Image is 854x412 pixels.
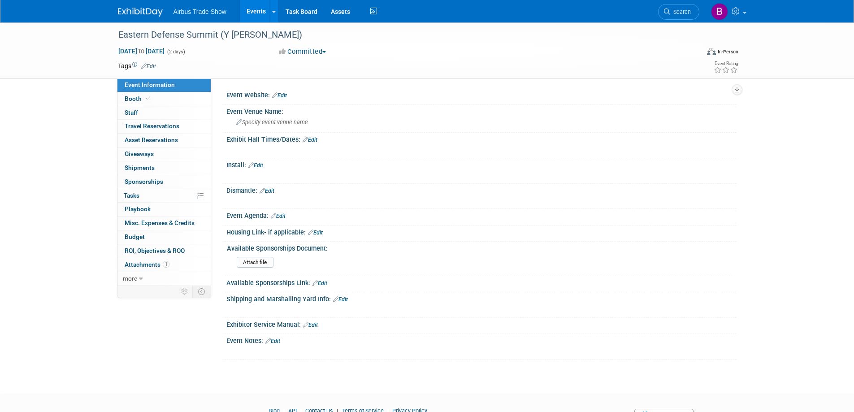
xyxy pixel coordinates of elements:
div: Housing Link- if applicable: [226,226,737,237]
span: to [137,48,146,55]
a: Edit [333,296,348,303]
a: Edit [272,92,287,99]
span: Staff [125,109,138,116]
div: Available Sponsorships Link: [226,276,737,288]
a: Edit [312,280,327,286]
a: ROI, Objectives & ROO [117,244,211,258]
img: Brianna Corbett [711,3,728,20]
div: Exhibitor Service Manual: [226,318,737,330]
span: Booth [125,95,152,102]
div: Event Format [646,47,739,60]
span: Specify event venue name [236,119,308,126]
a: Giveaways [117,147,211,161]
a: Budget [117,230,211,244]
div: Event Venue Name: [226,105,737,116]
div: Exhibit Hall Times/Dates: [226,133,737,144]
i: Booth reservation complete [146,96,150,101]
a: more [117,272,211,286]
a: Event Information [117,78,211,92]
a: Edit [265,338,280,344]
div: Event Website: [226,88,737,100]
span: ROI, Objectives & ROO [125,247,185,254]
span: 1 [163,261,169,268]
span: Search [670,9,691,15]
span: (2 days) [166,49,185,55]
a: Edit [141,63,156,69]
img: Format-Inperson.png [707,48,716,55]
div: In-Person [717,48,738,55]
span: more [123,275,137,282]
div: Install: [226,158,737,170]
button: Committed [276,47,329,56]
a: Search [658,4,699,20]
a: Edit [303,322,318,328]
span: Sponsorships [125,178,163,185]
a: Edit [271,213,286,219]
span: Playbook [125,205,151,213]
a: Playbook [117,203,211,216]
span: Asset Reservations [125,136,178,143]
a: Staff [117,106,211,120]
span: Misc. Expenses & Credits [125,219,195,226]
span: Budget [125,233,145,240]
a: Edit [308,230,323,236]
span: Event Information [125,81,175,88]
span: Travel Reservations [125,122,179,130]
div: Shipping and Marshalling Yard Info: [226,292,737,304]
div: Eastern Defense Summit (Y [PERSON_NAME]) [115,27,686,43]
a: Sponsorships [117,175,211,189]
span: [DATE] [DATE] [118,47,165,55]
a: Shipments [117,161,211,175]
div: Event Agenda: [226,209,737,221]
a: Edit [303,137,317,143]
div: Event Notes: [226,334,737,346]
span: Tasks [124,192,139,199]
div: Event Rating [714,61,738,66]
a: Booth [117,92,211,106]
div: Available Sponsorships Document: [227,242,733,253]
a: Asset Reservations [117,134,211,147]
a: Attachments1 [117,258,211,272]
span: Shipments [125,164,155,171]
td: Tags [118,61,156,70]
a: Tasks [117,189,211,203]
a: Edit [260,188,274,194]
a: Travel Reservations [117,120,211,133]
a: Misc. Expenses & Credits [117,217,211,230]
span: Giveaways [125,150,154,157]
td: Toggle Event Tabs [192,286,211,297]
span: Airbus Trade Show [173,8,226,15]
div: Dismantle: [226,184,737,195]
a: Edit [248,162,263,169]
span: Attachments [125,261,169,268]
img: ExhibitDay [118,8,163,17]
td: Personalize Event Tab Strip [177,286,193,297]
